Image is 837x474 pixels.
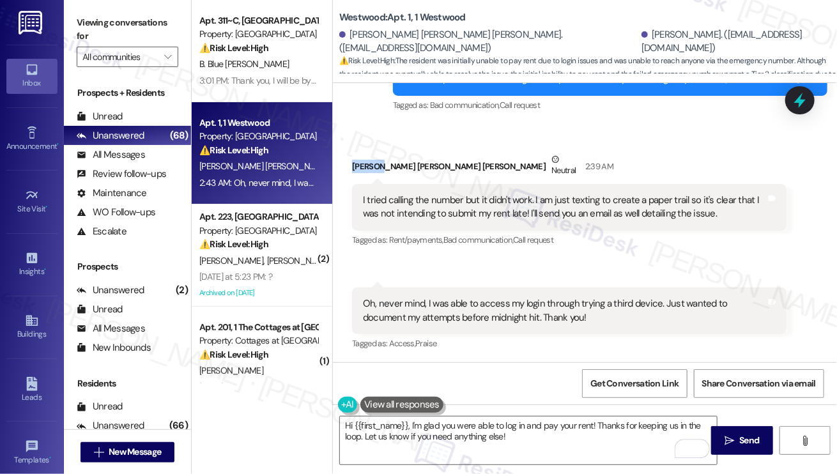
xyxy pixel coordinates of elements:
[513,234,553,245] span: Call request
[267,255,331,266] span: [PERSON_NAME]
[167,126,191,146] div: (68)
[164,52,171,62] i: 
[6,59,58,93] a: Inbox
[77,187,147,200] div: Maintenance
[6,247,58,282] a: Insights •
[81,442,175,463] button: New Message
[199,116,318,130] div: Apt. 1, 1 Westwood
[199,27,318,41] div: Property: [GEOGRAPHIC_DATA]
[6,310,58,344] a: Buildings
[82,47,158,67] input: All communities
[199,381,567,393] div: [DATE] at 4:28 PM: Hola mi aire de la casa no sirve nesesito que me able [PERSON_NAME] por favor
[166,416,191,436] div: (66)
[590,377,679,390] span: Get Conversation Link
[77,110,123,123] div: Unread
[199,130,318,143] div: Property: [GEOGRAPHIC_DATA]
[500,100,540,111] span: Call request
[57,140,59,149] span: •
[199,160,333,172] span: [PERSON_NAME] [PERSON_NAME]
[339,28,638,56] div: [PERSON_NAME] [PERSON_NAME] [PERSON_NAME]. ([EMAIL_ADDRESS][DOMAIN_NAME])
[198,285,319,301] div: Archived on [DATE]
[44,265,46,274] span: •
[64,260,191,273] div: Prospects
[199,42,268,54] strong: ⚠️ Risk Level: High
[77,148,145,162] div: All Messages
[199,334,318,348] div: Property: Cottages at [GEOGRAPHIC_DATA]
[199,177,775,188] div: 2:43 AM: Oh, never mind, I was able to access my login through trying a third device. Just wanted...
[77,13,178,47] label: Viewing conversations for
[352,153,787,184] div: [PERSON_NAME] [PERSON_NAME] [PERSON_NAME]
[363,297,766,325] div: Oh, never mind, I was able to access my login through trying a third device. Just wanted to docum...
[6,373,58,408] a: Leads
[339,54,837,95] span: : The resident was initially unable to pay rent due to login issues and was unable to reach anyon...
[49,454,51,463] span: •
[739,434,759,447] span: Send
[641,28,827,56] div: [PERSON_NAME]. ([EMAIL_ADDRESS][DOMAIN_NAME])
[199,349,268,360] strong: ⚠️ Risk Level: High
[64,86,191,100] div: Prospects + Residents
[199,321,318,334] div: Apt. 201, 1 The Cottages at [GEOGRAPHIC_DATA]
[199,58,289,70] span: B. Blue [PERSON_NAME]
[77,284,144,297] div: Unanswered
[582,369,687,398] button: Get Conversation Link
[694,369,824,398] button: Share Conversation via email
[77,341,151,355] div: New Inbounds
[199,255,267,266] span: [PERSON_NAME]
[6,436,58,470] a: Templates •
[77,303,123,316] div: Unread
[800,436,810,446] i: 
[711,426,773,455] button: Send
[199,144,268,156] strong: ⚠️ Risk Level: High
[77,206,155,219] div: WO Follow-ups
[339,56,394,66] strong: ⚠️ Risk Level: High
[199,365,263,376] span: [PERSON_NAME]
[199,238,268,250] strong: ⚠️ Risk Level: High
[46,203,48,211] span: •
[389,234,443,245] span: Rent/payments ,
[199,210,318,224] div: Apt. 223, [GEOGRAPHIC_DATA]
[340,417,717,464] textarea: To enrich screen reader interactions, please activate Accessibility in Grammarly extension settings
[64,377,191,390] div: Residents
[430,100,500,111] span: Bad communication ,
[199,271,272,282] div: [DATE] at 5:23 PM: ?
[582,160,613,173] div: 2:39 AM
[363,194,766,221] div: I tried calling the number but it didn't work. I am just texting to create a paper trail so it's ...
[19,11,45,34] img: ResiDesk Logo
[77,167,166,181] div: Review follow-ups
[389,338,415,349] span: Access ,
[199,224,318,238] div: Property: [GEOGRAPHIC_DATA]
[77,129,144,142] div: Unanswered
[77,419,144,432] div: Unanswered
[6,185,58,219] a: Site Visit •
[415,338,436,349] span: Praise
[725,436,734,446] i: 
[702,377,816,390] span: Share Conversation via email
[393,96,827,114] div: Tagged as:
[77,400,123,413] div: Unread
[339,11,466,24] b: Westwood: Apt. 1, 1 Westwood
[77,322,145,335] div: All Messages
[173,280,191,300] div: (2)
[77,225,127,238] div: Escalate
[199,14,318,27] div: Apt. 311~C, [GEOGRAPHIC_DATA] (new)
[352,334,787,353] div: Tagged as:
[109,445,161,459] span: New Message
[94,447,104,457] i: 
[352,231,787,249] div: Tagged as:
[443,234,513,245] span: Bad communication ,
[549,153,578,180] div: Neutral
